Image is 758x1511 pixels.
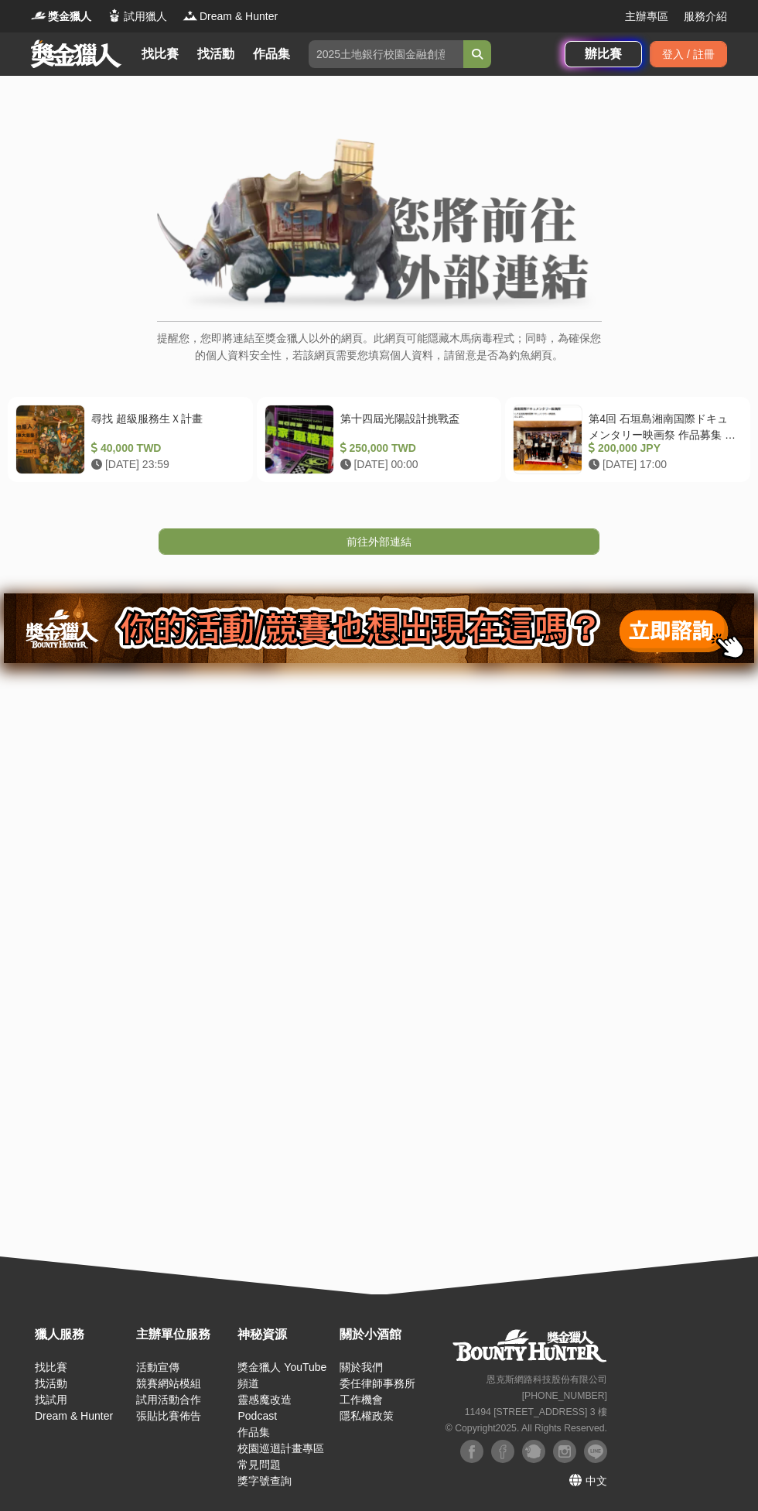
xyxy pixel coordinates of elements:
[35,1377,67,1390] a: 找活動
[124,9,167,25] span: 試用獵人
[340,1361,383,1373] a: 關於我們
[347,535,411,548] span: 前往外部連結
[487,1374,607,1385] small: 恩克斯網路科技股份有限公司
[48,9,91,25] span: 獎金獵人
[446,1423,607,1434] small: © Copyright 2025 . All Rights Reserved.
[340,1325,433,1344] div: 關於小酒館
[200,9,278,25] span: Dream & Hunter
[247,43,296,65] a: 作品集
[553,1440,576,1463] img: Instagram
[491,1440,514,1463] img: Facebook
[237,1475,292,1487] a: 獎字號查詢
[136,1377,201,1390] a: 競賽網站模組
[589,440,736,456] div: 200,000 JPY
[136,1325,230,1344] div: 主辦單位服務
[522,1440,545,1463] img: Plurk
[91,411,239,440] div: 尋找 超級服務生Ｘ計畫
[135,43,185,65] a: 找比賽
[136,1410,201,1422] a: 張貼比賽佈告
[340,440,488,456] div: 250,000 TWD
[157,330,602,380] p: 提醒您，您即將連結至獎金獵人以外的網頁。此網頁可能隱藏木馬病毒程式；同時，為確保您的個人資料安全性，若該網頁需要您填寫個人資料，請留意是否為釣魚網頁。
[465,1407,607,1417] small: 11494 [STREET_ADDRESS] 3 樓
[91,456,239,473] div: [DATE] 23:59
[237,1325,331,1344] div: 神秘資源
[565,41,642,67] a: 辦比賽
[136,1393,201,1406] a: 試用活動合作
[257,397,502,482] a: 第十四屆光陽設計挑戰盃 250,000 TWD [DATE] 00:00
[237,1361,326,1390] a: 獎金獵人 YouTube 頻道
[237,1393,292,1422] a: 靈感魔改造 Podcast
[35,1393,67,1406] a: 找試用
[460,1440,483,1463] img: Facebook
[8,397,253,482] a: 尋找 超級服務生Ｘ計畫 40,000 TWD [DATE] 23:59
[31,8,46,23] img: Logo
[625,9,668,25] a: 主辦專區
[309,40,463,68] input: 2025土地銀行校園金融創意挑戰賽：從你出發 開啟智慧金融新頁
[340,411,488,440] div: 第十四屆光陽設計挑戰盃
[35,1410,113,1422] a: Dream & Hunter
[340,1377,415,1390] a: 委任律師事務所
[91,440,239,456] div: 40,000 TWD
[31,9,91,25] a: Logo獎金獵人
[584,1440,607,1463] img: LINE
[522,1390,607,1401] small: [PHONE_NUMBER]
[650,41,727,67] div: 登入 / 註冊
[586,1475,607,1487] span: 中文
[589,456,736,473] div: [DATE] 17:00
[191,43,241,65] a: 找活動
[237,1442,324,1455] a: 校園巡迴計畫專區
[159,528,599,555] a: 前往外部連結
[684,9,727,25] a: 服務介紹
[107,8,122,23] img: Logo
[183,9,278,25] a: LogoDream & Hunter
[237,1426,270,1438] a: 作品集
[340,1393,383,1406] a: 工作機會
[505,397,750,482] a: 第4回 石垣島湘南国際ドキュメンタリー映画祭 作品募集 :第4屆石垣島湘南國際紀錄片電影節作品徵集 200,000 JPY [DATE] 17:00
[35,1325,128,1344] div: 獵人服務
[4,593,754,663] img: 905fc34d-8193-4fb2-a793-270a69788fd0.png
[589,411,736,440] div: 第4回 石垣島湘南国際ドキュメンタリー映画祭 作品募集 :第4屆石垣島湘南國際紀錄片電影節作品徵集
[35,1361,67,1373] a: 找比賽
[183,8,198,23] img: Logo
[157,138,602,313] img: External Link Banner
[237,1458,281,1471] a: 常見問題
[340,456,488,473] div: [DATE] 00:00
[107,9,167,25] a: Logo試用獵人
[340,1410,394,1422] a: 隱私權政策
[136,1361,179,1373] a: 活動宣傳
